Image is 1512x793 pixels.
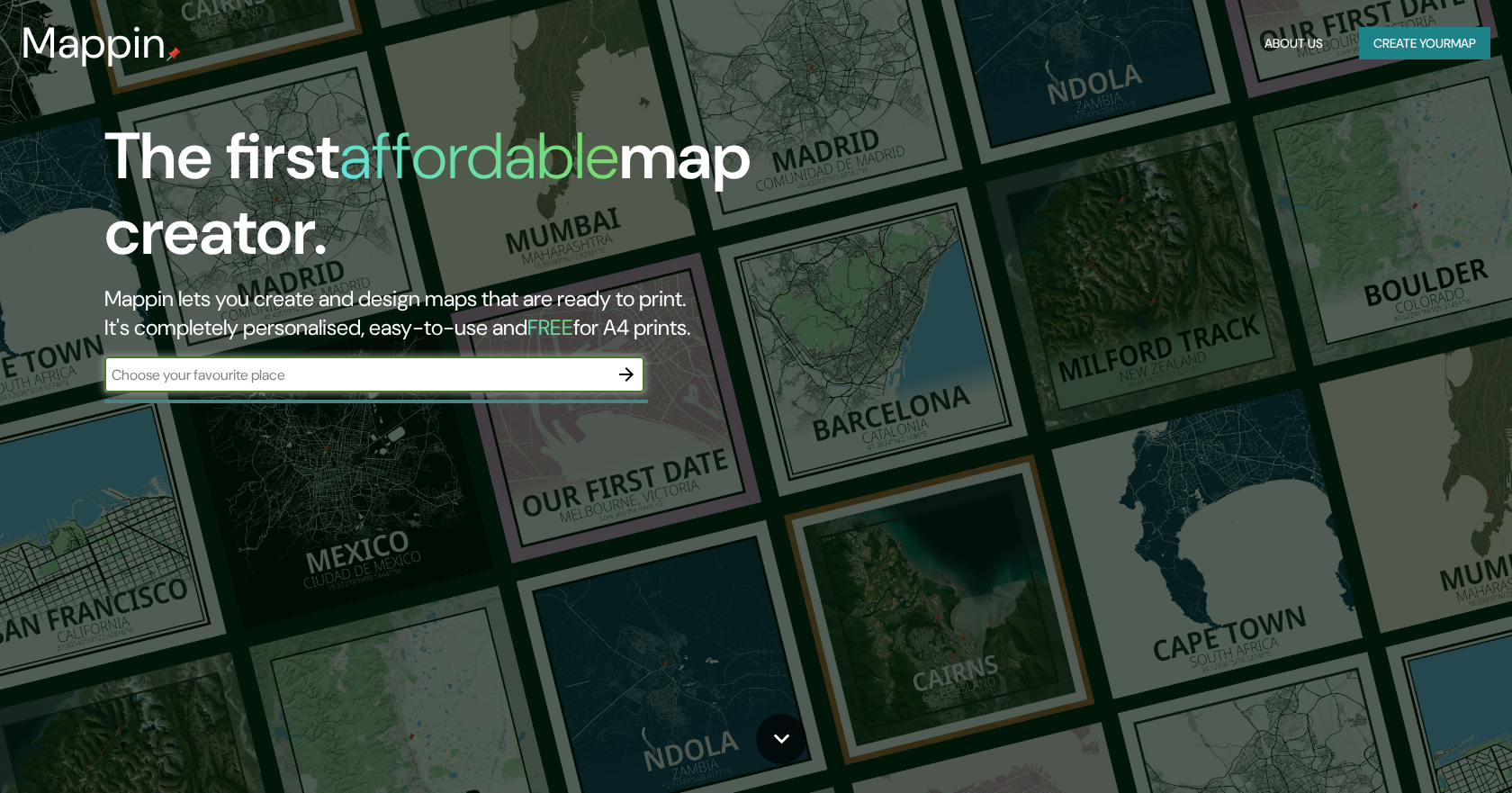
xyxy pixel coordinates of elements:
button: Create yourmap [1359,27,1490,60]
h2: Mappin lets you create and design maps that are ready to print. It's completely personalised, eas... [104,284,860,342]
h3: Mappin [22,18,166,68]
h1: The first map creator. [104,119,860,284]
h1: affordable [339,114,619,198]
input: Choose your favourite place [104,365,608,385]
h5: FREE [527,313,573,341]
img: mappin-pin [166,47,181,61]
button: About Us [1257,27,1330,60]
